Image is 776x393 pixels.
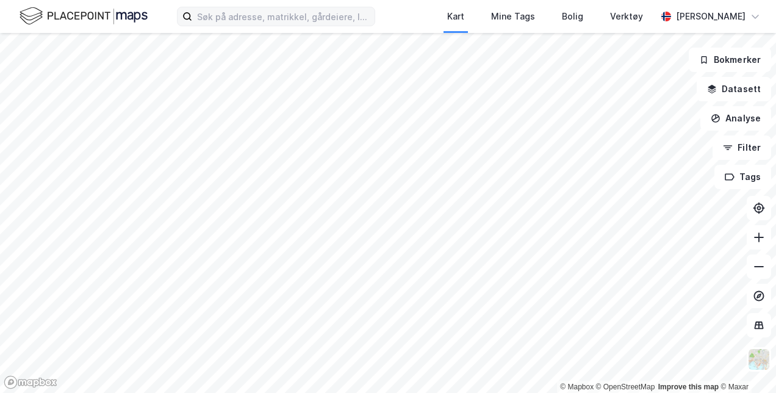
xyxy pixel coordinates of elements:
a: Mapbox homepage [4,375,57,389]
div: [PERSON_NAME] [676,9,745,24]
button: Bokmerker [689,48,771,72]
img: logo.f888ab2527a4732fd821a326f86c7f29.svg [20,5,148,27]
a: OpenStreetMap [596,383,655,391]
a: Mapbox [560,383,594,391]
button: Analyse [700,106,771,131]
button: Datasett [697,77,771,101]
input: Søk på adresse, matrikkel, gårdeiere, leietakere eller personer [192,7,375,26]
button: Tags [714,165,771,189]
div: Kart [447,9,464,24]
iframe: Chat Widget [715,334,776,393]
div: Kontrollprogram for chat [715,334,776,393]
div: Mine Tags [491,9,535,24]
a: Improve this map [658,383,719,391]
button: Filter [713,135,771,160]
div: Verktøy [610,9,643,24]
div: Bolig [562,9,583,24]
